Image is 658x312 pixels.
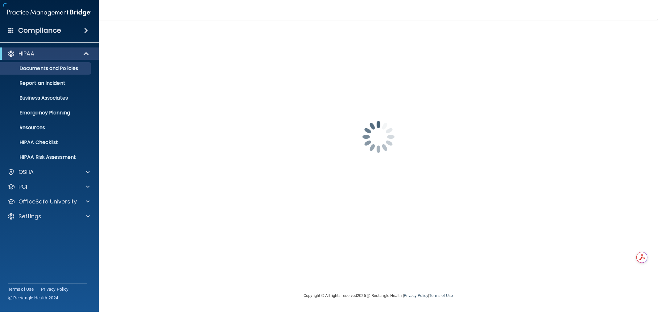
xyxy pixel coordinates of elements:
[266,286,491,306] div: Copyright © All rights reserved 2025 @ Rectangle Health | |
[4,125,88,131] p: Resources
[19,183,27,191] p: PCI
[7,6,91,19] img: PMB logo
[4,95,88,101] p: Business Associates
[8,286,34,292] a: Terms of Use
[19,50,34,57] p: HIPAA
[7,183,90,191] a: PCI
[19,198,77,205] p: OfficeSafe University
[429,293,453,298] a: Terms of Use
[7,168,90,176] a: OSHA
[552,274,651,298] iframe: Drift Widget Chat Controller
[4,110,88,116] p: Emergency Planning
[348,106,409,168] img: spinner.e123f6fc.gif
[7,198,90,205] a: OfficeSafe University
[7,213,90,220] a: Settings
[7,50,89,57] a: HIPAA
[19,168,34,176] p: OSHA
[8,295,59,301] span: Ⓒ Rectangle Health 2024
[404,293,428,298] a: Privacy Policy
[41,286,69,292] a: Privacy Policy
[4,139,88,146] p: HIPAA Checklist
[4,80,88,86] p: Report an Incident
[4,65,88,72] p: Documents and Policies
[18,26,61,35] h4: Compliance
[4,154,88,160] p: HIPAA Risk Assessment
[19,213,41,220] p: Settings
